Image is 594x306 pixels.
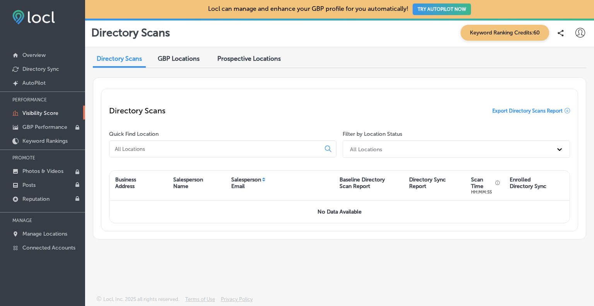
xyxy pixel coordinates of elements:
p: Manage Locations [22,231,67,237]
div: Business Address [115,176,136,190]
button: TRY AUTOPILOT NOW [413,3,471,15]
span: Directory Scans [97,55,142,62]
span: Prospective Locations [217,55,281,62]
span: Keyword Ranking Credits: 60 [461,25,549,41]
a: Terms of Use [185,296,215,306]
div: Salesperson Email [231,176,261,190]
p: Directory Scans [91,26,170,39]
div: Enrolled Directory Sync [510,176,546,190]
p: Overview [22,52,46,58]
p: AutoPilot [22,80,46,86]
div: Salesperson Name [173,176,203,190]
div: HH:MM:SS [471,190,502,195]
p: Directory Sync [22,66,59,72]
a: Privacy Policy [221,296,253,306]
p: Locl, Inc. 2025 all rights reserved. [103,296,179,302]
div: All Locations [350,146,382,152]
label: Quick Find Location [109,131,159,137]
p: Reputation [22,196,49,202]
p: Connected Accounts [22,244,75,251]
p: Keyword Rankings [22,138,68,144]
span: GBP Locations [158,55,200,62]
p: Posts [22,182,36,188]
div: Scan Time [471,176,494,190]
div: Directory Sync Report [409,176,446,190]
p: Photos & Videos [22,168,63,174]
p: Directory Scans [109,106,166,115]
span: Export Directory Scans Report [492,108,563,114]
div: Baseline Directory Scan Report [340,176,385,190]
p: GBP Performance [22,124,67,130]
p: Visibility Score [22,110,58,116]
label: Filter by Location Status [343,131,402,137]
input: All Locations [114,145,319,152]
button: Displays the total time taken to generate this report. [495,179,502,184]
img: fda3e92497d09a02dc62c9cd864e3231.png [12,10,55,24]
